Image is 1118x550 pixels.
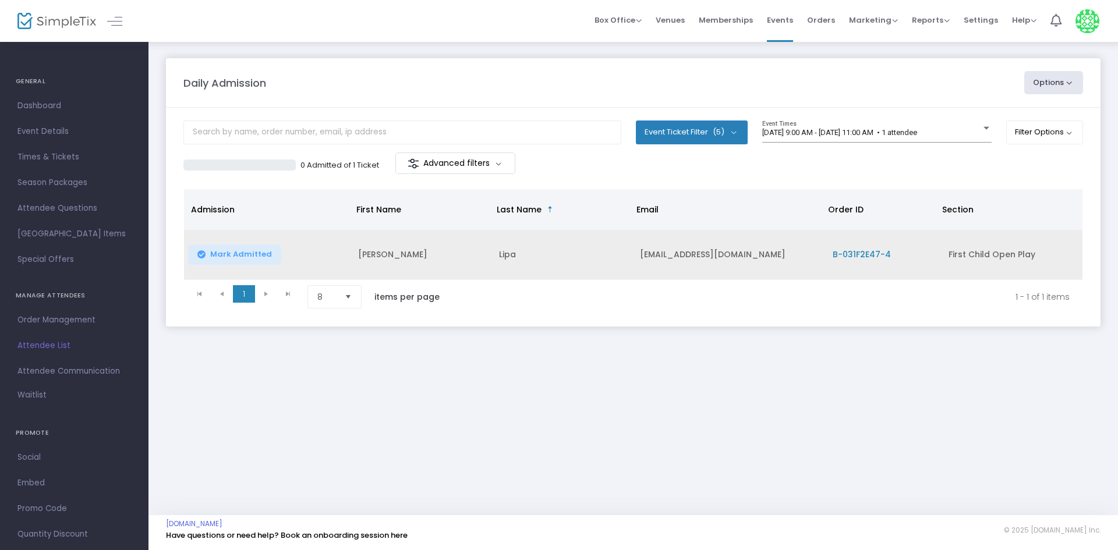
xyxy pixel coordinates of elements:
[17,338,131,353] span: Attendee List
[17,124,131,139] span: Event Details
[636,120,748,144] button: Event Ticket Filter(5)
[849,15,898,26] span: Marketing
[183,75,266,91] m-panel-title: Daily Admission
[713,127,724,137] span: (5)
[942,230,1083,280] td: First Child Open Play
[17,313,131,328] span: Order Management
[492,230,633,280] td: Lipa
[374,291,440,303] label: items per page
[17,450,131,465] span: Social
[912,15,950,26] span: Reports
[767,5,793,35] span: Events
[1006,120,1084,144] button: Filter Options
[964,5,998,35] span: Settings
[1004,526,1101,535] span: © 2025 [DOMAIN_NAME] Inc.
[300,159,379,171] p: 0 Admitted of 1 Ticket
[699,5,753,35] span: Memberships
[408,158,419,169] img: filter
[188,244,281,265] button: Mark Admitted
[317,291,335,303] span: 8
[340,286,356,308] button: Select
[233,285,255,303] span: Page 1
[464,285,1070,308] kendo-pager-info: 1 - 1 of 1 items
[17,364,131,379] span: Attendee Communication
[17,98,131,113] span: Dashboard
[807,5,835,35] span: Orders
[17,175,131,190] span: Season Packages
[17,226,131,242] span: [GEOGRAPHIC_DATA] Items
[17,527,131,542] span: Quantity Discount
[351,230,492,280] td: [PERSON_NAME]
[17,501,131,516] span: Promo Code
[395,152,516,174] m-button: Advanced filters
[546,205,555,214] span: Sortable
[17,150,131,165] span: Times & Tickets
[1024,71,1084,94] button: Options
[16,70,133,93] h4: GENERAL
[636,204,659,215] span: Email
[16,284,133,307] h4: MANAGE ATTENDEES
[166,519,222,528] a: [DOMAIN_NAME]
[17,389,47,401] span: Waitlist
[191,204,235,215] span: Admission
[166,530,408,541] a: Have questions or need help? Book an onboarding session here
[356,204,401,215] span: First Name
[942,204,974,215] span: Section
[633,230,826,280] td: [EMAIL_ADDRESS][DOMAIN_NAME]
[17,476,131,491] span: Embed
[656,5,685,35] span: Venues
[1012,15,1036,26] span: Help
[17,201,131,216] span: Attendee Questions
[828,204,864,215] span: Order ID
[16,421,133,445] h4: PROMOTE
[183,120,621,144] input: Search by name, order number, email, ip address
[497,204,542,215] span: Last Name
[17,252,131,267] span: Special Offers
[595,15,642,26] span: Box Office
[833,249,891,260] span: B-031F2E47-4
[762,128,917,137] span: [DATE] 9:00 AM - [DATE] 11:00 AM • 1 attendee
[184,189,1082,280] div: Data table
[210,250,272,259] span: Mark Admitted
